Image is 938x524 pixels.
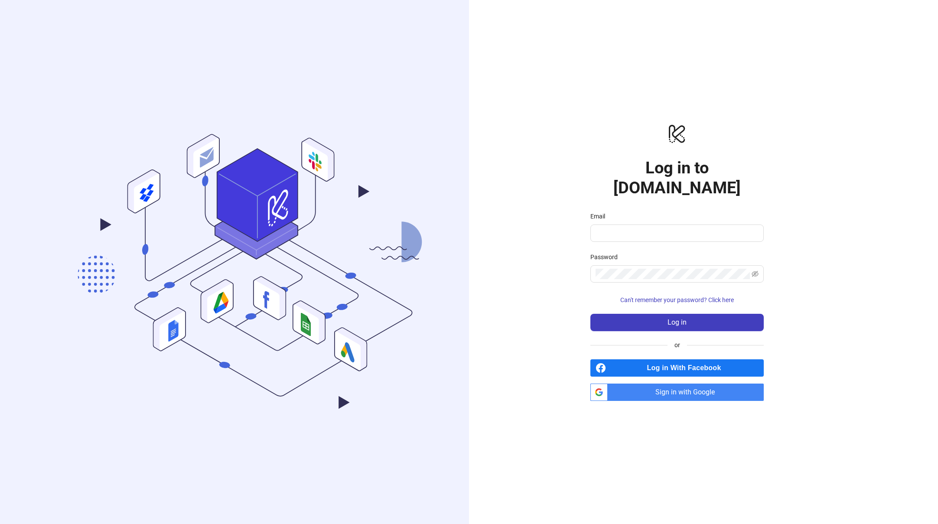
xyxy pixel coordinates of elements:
[590,359,764,377] a: Log in With Facebook
[596,269,750,279] input: Password
[620,296,734,303] span: Can't remember your password? Click here
[590,252,623,262] label: Password
[590,158,764,198] h1: Log in to [DOMAIN_NAME]
[590,212,611,221] label: Email
[596,228,757,238] input: Email
[611,384,764,401] span: Sign in with Google
[752,270,759,277] span: eye-invisible
[590,314,764,331] button: Log in
[668,340,687,350] span: or
[590,296,764,303] a: Can't remember your password? Click here
[590,293,764,307] button: Can't remember your password? Click here
[668,319,687,326] span: Log in
[609,359,764,377] span: Log in With Facebook
[590,384,764,401] a: Sign in with Google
